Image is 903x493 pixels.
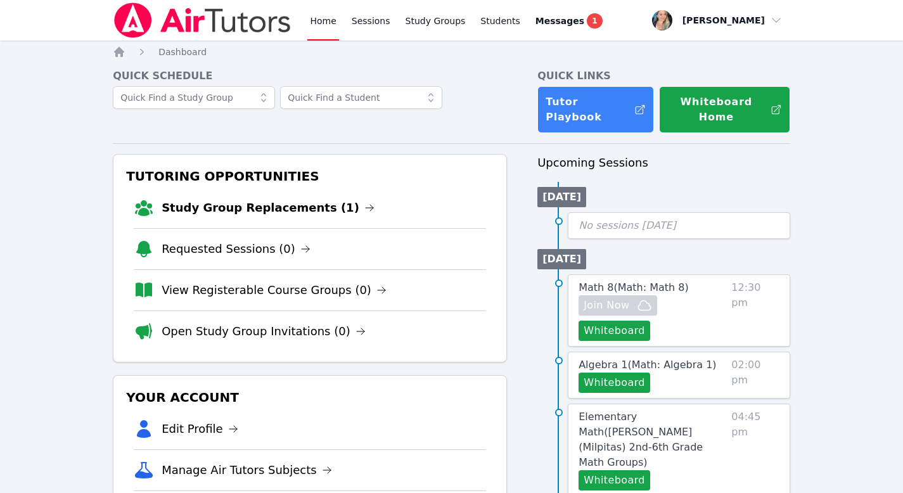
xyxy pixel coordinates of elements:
[113,3,292,38] img: Air Tutors
[659,86,790,133] button: Whiteboard Home
[537,68,790,84] h4: Quick Links
[162,323,366,340] a: Open Study Group Invitations (0)
[579,280,689,295] a: Math 8(Math: Math 8)
[584,298,629,313] span: Join Now
[537,86,653,133] a: Tutor Playbook
[537,249,586,269] li: [DATE]
[162,461,332,479] a: Manage Air Tutors Subjects
[113,68,507,84] h4: Quick Schedule
[579,470,650,490] button: Whiteboard
[537,154,790,172] h3: Upcoming Sessions
[579,411,703,468] span: Elementary Math ( [PERSON_NAME] (Milpitas) 2nd-6th Grade Math Groups )
[162,199,375,217] a: Study Group Replacements (1)
[162,420,238,438] a: Edit Profile
[731,280,779,341] span: 12:30 pm
[162,240,311,258] a: Requested Sessions (0)
[579,295,657,316] button: Join Now
[158,47,207,57] span: Dashboard
[579,219,676,231] span: No sessions [DATE]
[579,321,650,341] button: Whiteboard
[113,86,275,109] input: Quick Find a Study Group
[113,46,790,58] nav: Breadcrumb
[579,359,716,371] span: Algebra 1 ( Math: Algebra 1 )
[587,13,602,29] span: 1
[124,165,496,188] h3: Tutoring Opportunities
[537,187,586,207] li: [DATE]
[731,357,779,393] span: 02:00 pm
[579,373,650,393] button: Whiteboard
[535,15,584,27] span: Messages
[280,86,442,109] input: Quick Find a Student
[579,357,716,373] a: Algebra 1(Math: Algebra 1)
[158,46,207,58] a: Dashboard
[124,386,496,409] h3: Your Account
[731,409,779,490] span: 04:45 pm
[162,281,387,299] a: View Registerable Course Groups (0)
[579,409,726,470] a: Elementary Math([PERSON_NAME] (Milpitas) 2nd-6th Grade Math Groups)
[579,281,689,293] span: Math 8 ( Math: Math 8 )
